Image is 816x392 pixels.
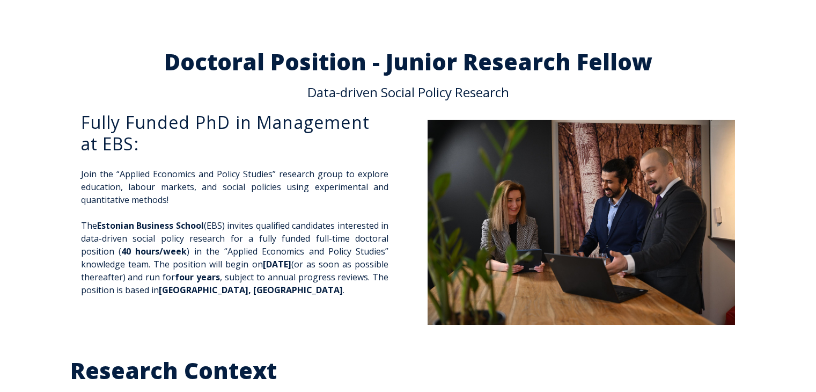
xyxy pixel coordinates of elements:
[159,284,343,296] span: [GEOGRAPHIC_DATA], [GEOGRAPHIC_DATA]
[70,357,746,385] h2: Research Context
[70,50,746,73] h2: Doctoral Position - Junior Research Fellow
[97,220,204,231] span: Estonian Business School
[121,245,187,257] span: 40 hours/week
[70,86,746,99] p: Data-driven Social Policy Research
[428,120,736,325] img: DSC_0993
[81,168,389,206] p: Join the “Applied Economics and Policy Studies” research group to explore education, labour marke...
[81,219,389,296] p: The (EBS) invites qualified candidates interested in data-driven social policy research for a ful...
[81,112,389,155] h3: Fully Funded PhD in Management at EBS:
[175,271,220,283] span: four years
[263,258,291,270] span: [DATE]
